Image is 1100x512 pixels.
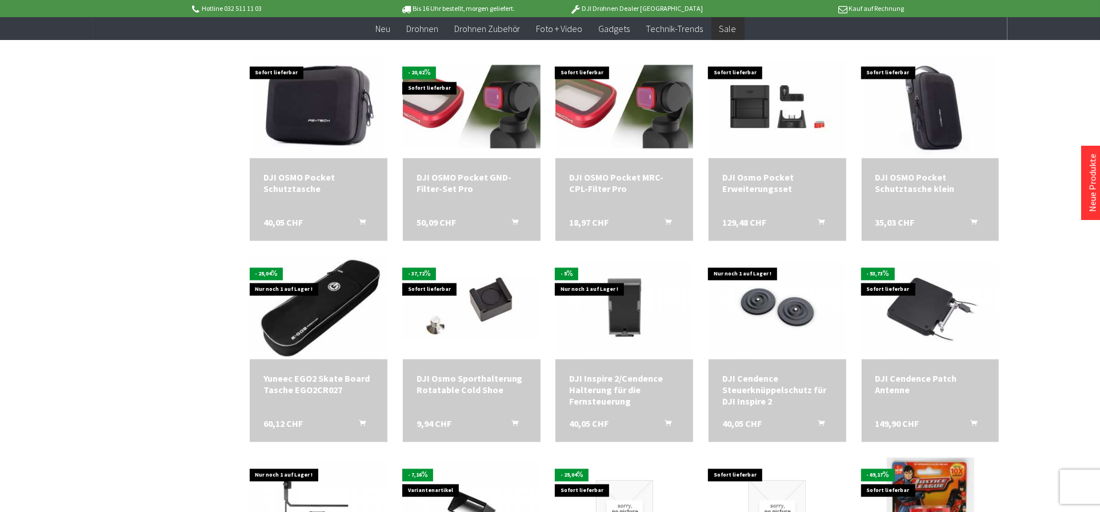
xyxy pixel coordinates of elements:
span: Drohnen [406,23,438,34]
button: In den Warenkorb [957,418,984,433]
a: Neue Produkte [1087,154,1098,212]
a: DJI Inspire 2/Cendence Halterung für die Fernsteuerung 40,05 CHF In den Warenkorb [569,373,679,407]
span: 18,97 CHF [569,217,609,229]
div: Yuneec EGO2 Skate Board Tasche EGO2CR027 [263,373,374,396]
div: DJI OSMO Pocket Schutztasche klein [875,172,986,195]
a: Yuneec EGO2 Skate Board Tasche EGO2CR027 60,12 CHF In den Warenkorb [263,373,374,396]
div: DJI Cendence Patch Antenne [875,373,986,396]
a: DJI Osmo Pocket Erweiterungsset 129,48 CHF In den Warenkorb [722,172,833,195]
span: 40,05 CHF [263,217,303,229]
button: In den Warenkorb [957,217,984,232]
a: DJI Osmo Sporthalterung Rotatable Cold Shoe 9,94 CHF In den Warenkorb [417,373,527,396]
img: DJI Cendence Steuerknüppelschutz für DJI Inspire 2 [709,262,846,354]
img: DJI Cendence Patch Antenne [862,262,999,354]
button: In den Warenkorb [345,217,373,232]
a: Foto + Video [529,17,591,41]
span: Foto + Video [537,23,583,34]
span: 50,09 CHF [417,217,456,229]
p: Hotline 032 511 11 03 [190,2,369,15]
span: 60,12 CHF [263,418,303,430]
img: Kompakte Tragetasche für OSMO Pocket [864,55,997,158]
button: In den Warenkorb [804,217,831,232]
a: DJI Cendence Patch Antenne 149,90 CHF In den Warenkorb [875,373,986,396]
p: Bis 16 Uhr bestellt, morgen geliefert. [369,2,547,15]
a: Drohnen [398,17,446,41]
span: Drohnen Zubehör [454,23,521,34]
span: 129,48 CHF [722,217,766,229]
a: Gadgets [591,17,638,41]
button: In den Warenkorb [345,418,373,433]
button: In den Warenkorb [651,217,678,232]
span: Gadgets [599,23,630,34]
div: DJI Cendence Steuerknüppelschutz für DJI Inspire 2 [722,373,833,407]
img: Yuneec EGO2 Skate Board Tasche EGO2CR027 [250,257,387,359]
a: DJI OSMO Pocket MRC-CPL-Filter Pro 18,97 CHF In den Warenkorb [569,172,679,195]
div: DJI Osmo Pocket Erweiterungsset [722,172,833,195]
img: DJI Osmo Sporthalterung Rotatable Cold Shoe [403,277,541,339]
a: DJI OSMO Pocket Schutztasche 40,05 CHF In den Warenkorb [263,172,374,195]
div: DJI OSMO Pocket Schutztasche [263,172,374,195]
a: DJI Cendence Steuerknüppelschutz für DJI Inspire 2 40,05 CHF In den Warenkorb [722,373,833,407]
a: Technik-Trends [638,17,711,41]
div: DJI OSMO Pocket MRC-CPL-Filter Pro [569,172,679,195]
div: DJI Osmo Sporthalterung Rotatable Cold Shoe [417,373,527,396]
button: In den Warenkorb [498,217,526,232]
img: DJI OSMO Pocket MRC-CPL-Filter Pro [555,65,693,149]
a: Neu [367,17,398,41]
img: DJI Osmo Pocket Erweiterungsset [709,61,846,153]
a: Sale [711,17,745,41]
img: DJI Inspire 2/Cendence Halterung für die Fernsteuerung [555,262,693,354]
span: 40,05 CHF [569,418,609,430]
img: DJI OSMO Pocket Schutztasche [252,55,385,158]
img: DJI OSMO Pocket GND-Filter-Set Pro [403,65,541,149]
span: Neu [375,23,390,34]
a: DJI OSMO Pocket Schutztasche klein 35,03 CHF In den Warenkorb [875,172,986,195]
span: Technik-Trends [646,23,703,34]
span: Sale [719,23,737,34]
p: Kauf auf Rechnung [726,2,904,15]
button: In den Warenkorb [498,418,526,433]
a: Drohnen Zubehör [446,17,529,41]
a: DJI OSMO Pocket GND-Filter-Set Pro 50,09 CHF In den Warenkorb [417,172,527,195]
p: DJI Drohnen Dealer [GEOGRAPHIC_DATA] [547,2,726,15]
span: 149,90 CHF [875,418,919,430]
button: In den Warenkorb [651,418,678,433]
div: DJI OSMO Pocket GND-Filter-Set Pro [417,172,527,195]
div: DJI Inspire 2/Cendence Halterung für die Fernsteuerung [569,373,679,407]
button: In den Warenkorb [804,418,831,433]
span: 35,03 CHF [875,217,915,229]
span: 9,94 CHF [417,418,451,430]
span: 40,05 CHF [722,418,762,430]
